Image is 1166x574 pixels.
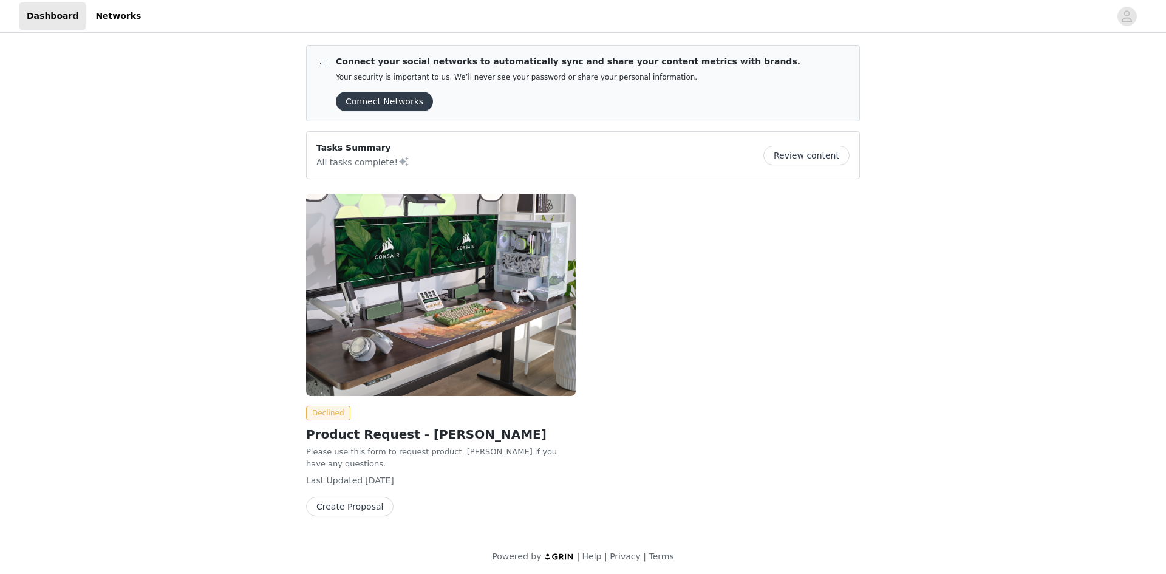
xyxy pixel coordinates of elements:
[492,552,541,561] span: Powered by
[306,476,363,485] span: Last Updated
[306,194,576,396] img: CORSAIR
[582,552,602,561] a: Help
[306,425,576,443] h2: Product Request - [PERSON_NAME]
[604,552,607,561] span: |
[544,553,574,561] img: logo
[306,497,394,516] button: Create Proposal
[336,55,800,68] p: Connect your social networks to automatically sync and share your content metrics with brands.
[763,146,850,165] button: Review content
[316,142,410,154] p: Tasks Summary
[306,446,576,470] p: Please use this form to request product. [PERSON_NAME] if you have any questions.
[610,552,641,561] a: Privacy
[336,73,800,82] p: Your security is important to us. We’ll never see your password or share your personal information.
[88,2,148,30] a: Networks
[336,92,433,111] button: Connect Networks
[19,2,86,30] a: Dashboard
[649,552,673,561] a: Terms
[577,552,580,561] span: |
[643,552,646,561] span: |
[1121,7,1133,26] div: avatar
[306,406,350,420] span: Declined
[316,154,410,169] p: All tasks complete!
[365,476,394,485] span: [DATE]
